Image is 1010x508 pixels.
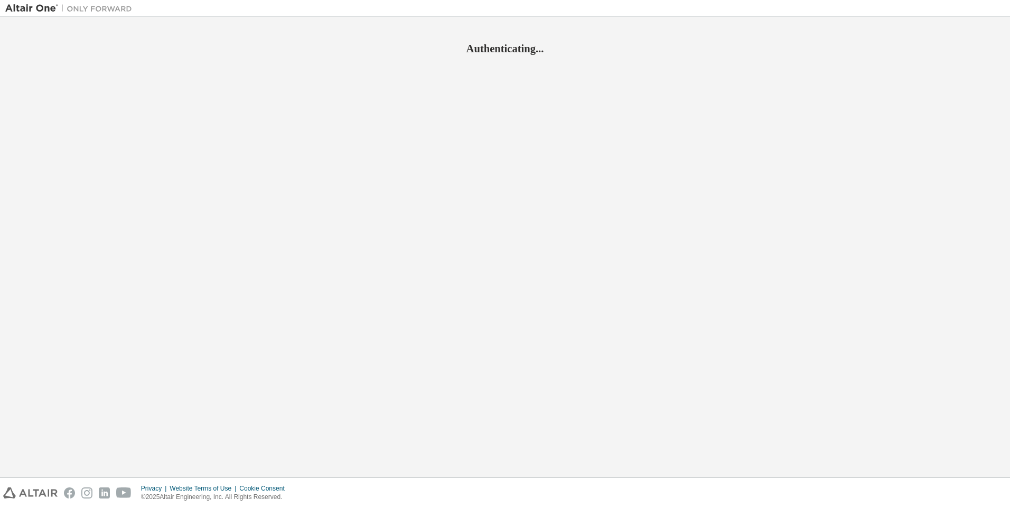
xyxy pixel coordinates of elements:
[239,484,291,493] div: Cookie Consent
[170,484,239,493] div: Website Terms of Use
[141,484,170,493] div: Privacy
[3,487,58,498] img: altair_logo.svg
[99,487,110,498] img: linkedin.svg
[5,3,137,14] img: Altair One
[81,487,92,498] img: instagram.svg
[5,42,1005,55] h2: Authenticating...
[116,487,132,498] img: youtube.svg
[64,487,75,498] img: facebook.svg
[141,493,291,502] p: © 2025 Altair Engineering, Inc. All Rights Reserved.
